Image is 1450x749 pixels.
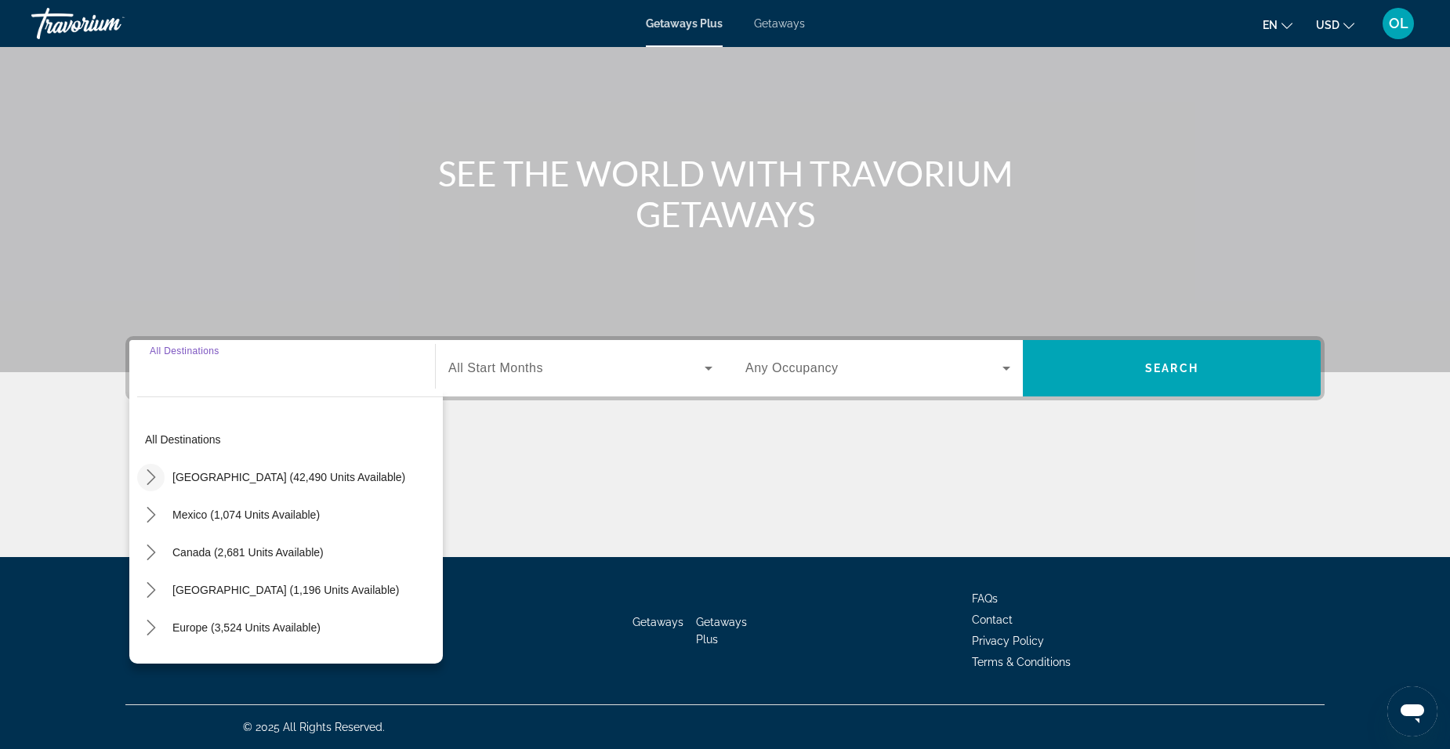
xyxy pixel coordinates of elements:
[754,17,805,30] a: Getaways
[172,584,399,596] span: [GEOGRAPHIC_DATA] (1,196 units available)
[165,538,332,566] button: Select destination: Canada (2,681 units available)
[137,539,165,566] button: Toggle Canada (2,681 units available) submenu
[137,577,165,604] button: Toggle Caribbean & Atlantic Islands (1,196 units available) submenu
[431,153,1019,234] h1: SEE THE WORLD WITH TRAVORIUM GETAWAYS
[633,616,683,628] a: Getaways
[646,17,723,30] a: Getaways Plus
[1389,16,1408,31] span: OL
[150,346,219,356] span: All Destinations
[150,360,415,378] input: Select destination
[165,501,328,529] button: Select destination: Mexico (1,074 units available)
[165,651,327,679] button: Select destination: Australia (253 units available)
[972,613,1013,626] a: Contact
[448,361,543,374] span: All Start Months
[137,425,443,454] button: Select destination: All destinations
[31,3,188,44] a: Travorium
[129,389,443,664] div: Destination options
[137,614,165,642] button: Toggle Europe (3,524 units available) submenu
[165,576,407,604] button: Select destination: Caribbean & Atlantic Islands (1,196 units available)
[172,508,320,521] span: Mexico (1,074 units available)
[165,613,328,642] button: Select destination: Europe (3,524 units available)
[243,721,385,733] span: © 2025 All Rights Reserved.
[972,592,998,605] a: FAQs
[1263,13,1292,36] button: Change language
[1263,19,1278,31] span: en
[1387,686,1437,736] iframe: Button to launch messaging window
[137,464,165,491] button: Toggle United States (42,490 units available) submenu
[137,652,165,679] button: Toggle Australia (253 units available) submenu
[1023,340,1321,396] button: Search
[1145,362,1198,374] span: Search
[172,471,405,483] span: [GEOGRAPHIC_DATA] (42,490 units available)
[165,463,413,491] button: Select destination: United States (42,490 units available)
[972,635,1044,647] a: Privacy Policy
[172,546,324,559] span: Canada (2,681 units available)
[137,501,165,529] button: Toggle Mexico (1,074 units available) submenu
[745,361,839,374] span: Any Occupancy
[129,340,1321,396] div: Search widget
[1316,19,1339,31] span: USD
[696,616,747,646] a: Getaways Plus
[1378,7,1419,40] button: User Menu
[1316,13,1354,36] button: Change currency
[172,621,321,634] span: Europe (3,524 units available)
[972,656,1071,668] a: Terms & Conditions
[145,433,221,446] span: All destinations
